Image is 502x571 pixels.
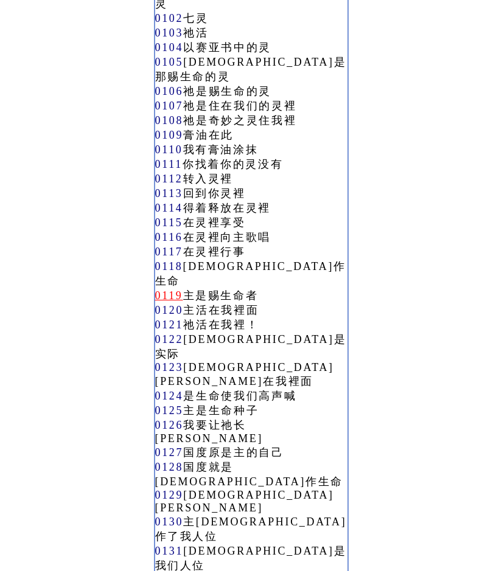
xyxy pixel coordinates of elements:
[155,461,184,473] a: 0128
[155,85,184,97] a: 0106
[155,333,184,345] a: 0122
[155,144,183,156] a: 0110
[155,187,183,199] a: 0113
[155,390,184,402] a: 0124
[155,100,184,112] a: 0107
[155,361,184,373] a: 0123
[155,216,183,229] a: 0115
[155,173,183,185] a: 0112
[155,446,184,459] a: 0127
[155,158,183,170] a: 0111
[155,489,184,501] a: 0129
[155,260,183,272] a: 0118
[155,304,184,316] a: 0120
[155,202,183,214] a: 0114
[155,419,184,431] a: 0126
[155,41,184,54] a: 0104
[155,246,183,258] a: 0117
[155,404,184,417] a: 0125
[155,545,184,557] a: 0131
[155,289,183,302] a: 0119
[155,129,184,141] a: 0109
[155,319,184,331] a: 0121
[155,516,184,528] a: 0130
[155,27,184,39] a: 0103
[155,114,184,126] a: 0108
[155,12,184,24] a: 0102
[155,56,184,68] a: 0105
[155,231,183,243] a: 0116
